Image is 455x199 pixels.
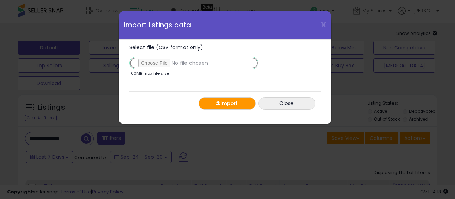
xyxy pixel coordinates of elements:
[124,22,191,28] span: Import listings data
[129,72,170,75] p: 100MB max file size
[258,97,315,110] button: Close
[129,44,203,51] span: Select file (CSV format only)
[199,97,256,110] button: Import
[321,20,326,30] span: X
